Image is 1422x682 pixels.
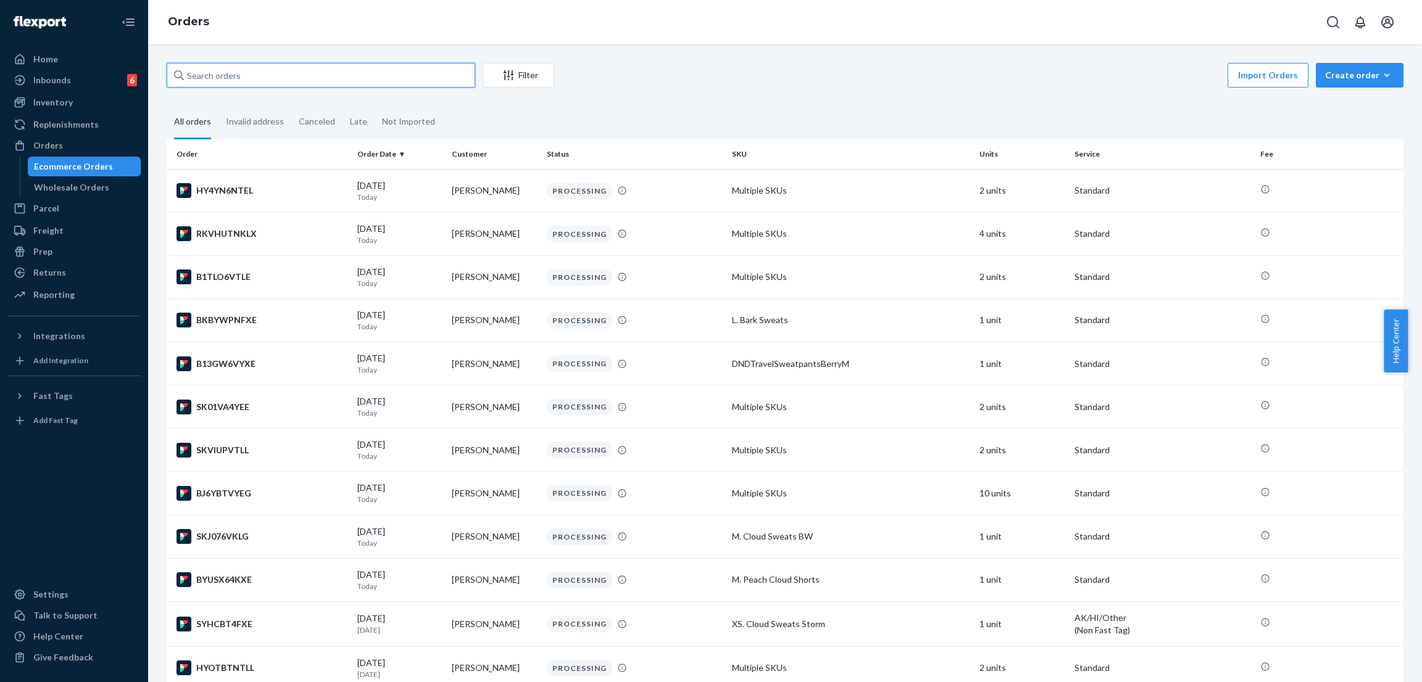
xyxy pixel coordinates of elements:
div: B13GW6VYXE [177,356,347,371]
div: [DATE] [357,657,443,680]
span: Chat [27,9,52,20]
td: [PERSON_NAME] [447,429,542,472]
div: Reporting [33,289,75,301]
div: [DATE] [357,482,443,504]
p: Today [357,581,443,591]
th: Status [542,139,728,169]
button: Close Navigation [116,10,141,35]
div: PROCESSING [547,226,612,242]
div: Inbounds [33,74,71,86]
div: Returns [33,266,66,279]
a: Inventory [7,92,141,112]
td: [PERSON_NAME] [447,515,542,558]
div: SK01VA4YEE [177,400,347,414]
td: 1 unit [975,298,1070,342]
div: Help Center [33,630,83,643]
a: Inbounds6 [7,70,141,90]
a: Prep [7,242,141,261]
a: Help Center [7,627,141,646]
div: PROCESSING [547,528,612,545]
p: Today [357,494,443,504]
td: Multiple SKUs [727,385,975,429]
p: Today [357,321,443,332]
th: Units [975,139,1070,169]
button: Give Feedback [7,647,141,667]
div: [DATE] [357,612,443,635]
th: Order Date [352,139,447,169]
div: PROCESSING [547,615,612,632]
p: Standard [1075,184,1250,197]
div: Orders [33,139,63,152]
a: Returns [7,263,141,282]
button: Create order [1316,63,1403,88]
td: [PERSON_NAME] [447,342,542,385]
button: Open notifications [1348,10,1373,35]
td: 1 unit [975,342,1070,385]
div: PROCESSING [547,660,612,676]
td: [PERSON_NAME] [447,212,542,255]
div: Ecommerce Orders [34,160,113,173]
div: Home [33,53,58,65]
td: [PERSON_NAME] [447,169,542,212]
td: 2 units [975,429,1070,472]
button: Help Center [1384,310,1408,372]
button: Filter [483,63,554,88]
div: [DATE] [357,223,443,245]
a: Freight [7,221,141,240]
p: Today [357,408,443,418]
div: SKVIUPVTLL [177,443,347,458]
div: Not Imported [382,105,435,138]
div: PROCESSING [547,485,612,501]
a: Replenishments [7,115,141,134]
a: Home [7,49,141,69]
p: Today [357,235,443,245]
p: [DATE] [357,625,443,635]
div: BJ6YBTVYEG [177,486,347,501]
th: Service [1070,139,1255,169]
p: Standard [1075,530,1250,543]
div: PROCESSING [547,312,612,329]
td: [PERSON_NAME] [447,601,542,646]
td: 10 units [975,472,1070,515]
div: Talk to Support [33,609,98,622]
th: Order [167,139,352,169]
p: Standard [1075,573,1250,586]
div: Give Feedback [33,651,93,664]
div: Add Integration [33,355,88,366]
a: Reporting [7,285,141,305]
div: 6 [127,74,137,86]
td: 2 units [975,169,1070,212]
p: AK/HI/Other [1075,612,1250,624]
a: Add Fast Tag [7,411,141,430]
div: PROCESSING [547,355,612,372]
div: HY4YN6NTEL [177,183,347,198]
button: Import Orders [1228,63,1308,88]
div: Parcel [33,202,59,215]
div: RKVHUTNKLX [177,226,347,241]
button: Integrations [7,326,141,346]
p: Standard [1075,314,1250,326]
div: (Non Fast Tag) [1075,624,1250,636]
div: [DATE] [357,352,443,375]
div: PROCESSING [547,183,612,199]
img: Flexport logo [14,16,66,28]
div: All orders [174,105,211,139]
div: M. Peach Cloud Shorts [732,573,970,586]
div: HYOTBTNTLL [177,660,347,675]
p: [DATE] [357,669,443,680]
div: L. Bark Sweats [732,314,970,326]
td: Multiple SKUs [727,169,975,212]
p: Standard [1075,271,1250,283]
div: [DATE] [357,438,443,461]
p: Today [357,278,443,289]
td: 1 unit [975,601,1070,646]
div: M. Cloud Sweats BW [732,530,970,543]
td: 1 unit [975,515,1070,558]
div: B1TLO6VTLE [177,269,347,284]
ol: breadcrumbs [158,4,219,40]
td: [PERSON_NAME] [447,298,542,342]
p: Standard [1075,662,1250,674]
p: Standard [1075,401,1250,413]
a: Orders [7,136,141,155]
